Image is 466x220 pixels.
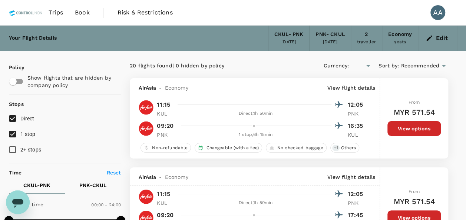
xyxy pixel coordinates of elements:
[365,30,368,39] div: 2
[157,190,170,199] p: 11:15
[393,106,435,118] h6: MYR 571.54
[348,211,366,220] p: 17:45
[9,169,22,176] p: Time
[139,173,156,181] span: AirAsia
[323,39,337,46] div: [DATE]
[348,199,366,207] p: PNK
[430,5,445,20] div: AA
[118,8,173,17] span: Risk & Restrictions
[401,62,439,70] span: Recommended
[348,121,366,130] p: 16:35
[394,39,406,46] div: seats
[274,30,303,39] div: CKUL - PNK
[180,199,331,207] div: Direct , 1h 50min
[165,173,188,181] span: Economy
[27,74,116,89] p: Show flights that are hidden by company policy
[9,101,24,107] strong: Stops
[149,145,191,151] span: Non-refundable
[424,32,451,44] button: Edit
[180,131,331,139] div: 1 stop , 6h 15min
[332,145,340,151] span: + 1
[393,196,435,207] h6: MYR 571.54
[357,39,376,46] div: traveller
[75,8,90,17] span: Book
[409,100,420,105] span: From
[139,100,153,115] img: AK
[157,121,173,130] p: 09:20
[388,30,412,39] div: Economy
[165,84,188,91] span: Economy
[20,131,36,137] span: 1 stop
[327,173,375,181] p: View flight details
[387,121,441,136] button: View options
[195,143,262,153] div: Changeable (with a fee)
[157,131,175,139] p: PNK
[281,39,296,46] div: [DATE]
[9,4,43,21] img: Control Union Malaysia Sdn. Bhd.
[23,181,50,189] p: CKUL - PNK
[49,8,63,17] span: Trips
[141,143,191,153] div: Non-refundable
[266,143,327,153] div: No checked baggage
[139,121,153,136] img: AK
[203,145,261,151] span: Changeable (with a fee)
[130,62,289,70] div: 20 flights found | 0 hidden by policy
[9,34,57,42] div: Your Flight Details
[79,181,106,189] p: PNK - CKUL
[348,131,366,139] p: KUL
[338,145,359,151] span: Others
[315,30,344,39] div: PNK - CKUL
[348,190,366,199] p: 12:05
[9,64,16,71] p: Policy
[180,110,331,117] div: Direct , 1h 50min
[156,173,165,181] span: -
[20,147,41,153] span: 2+ stops
[6,190,30,214] iframe: Button to launch messaging window
[324,62,349,70] span: Currency :
[348,110,366,117] p: PNK
[409,189,420,194] span: From
[20,116,34,121] span: Direct
[327,84,375,91] p: View flight details
[363,61,373,71] button: Open
[330,143,359,153] div: +1Others
[139,84,156,91] span: AirAsia
[274,145,326,151] span: No checked baggage
[139,189,153,204] img: AK
[157,211,173,220] p: 09:20
[379,62,399,70] span: Sort by :
[348,100,366,109] p: 12:05
[157,110,175,117] p: KUL
[107,169,121,176] p: Reset
[157,100,170,109] p: 11:15
[157,199,175,207] p: KUL
[156,84,165,91] span: -
[91,202,121,207] span: 00:00 - 24:00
